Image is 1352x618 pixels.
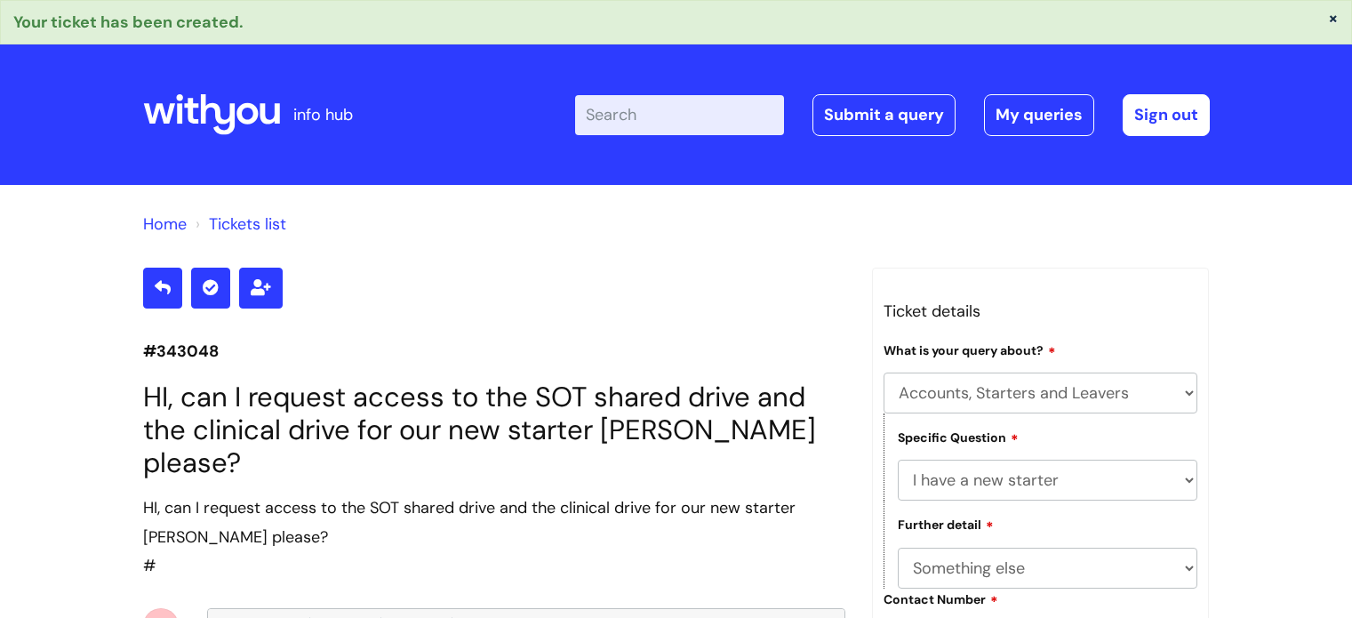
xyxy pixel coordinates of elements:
a: Submit a query [812,94,956,135]
a: My queries [984,94,1094,135]
p: #343048 [143,337,845,365]
li: Solution home [143,210,187,238]
a: Tickets list [209,213,286,235]
div: | - [575,94,1210,135]
button: × [1328,10,1339,26]
a: Sign out [1123,94,1210,135]
div: # [143,494,845,580]
h1: HI, can I request access to the SOT shared drive and the clinical drive for our new starter [PERS... [143,381,845,480]
p: info hub [293,100,353,129]
label: Contact Number [884,590,998,607]
label: Further detail [898,515,994,533]
h3: Ticket details [884,297,1198,325]
li: Tickets list [191,210,286,238]
label: What is your query about? [884,341,1056,358]
input: Search [575,95,784,134]
label: Specific Question [898,428,1019,445]
div: HI, can I request access to the SOT shared drive and the clinical drive for our new starter [PERS... [143,494,845,551]
a: Home [143,213,187,235]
